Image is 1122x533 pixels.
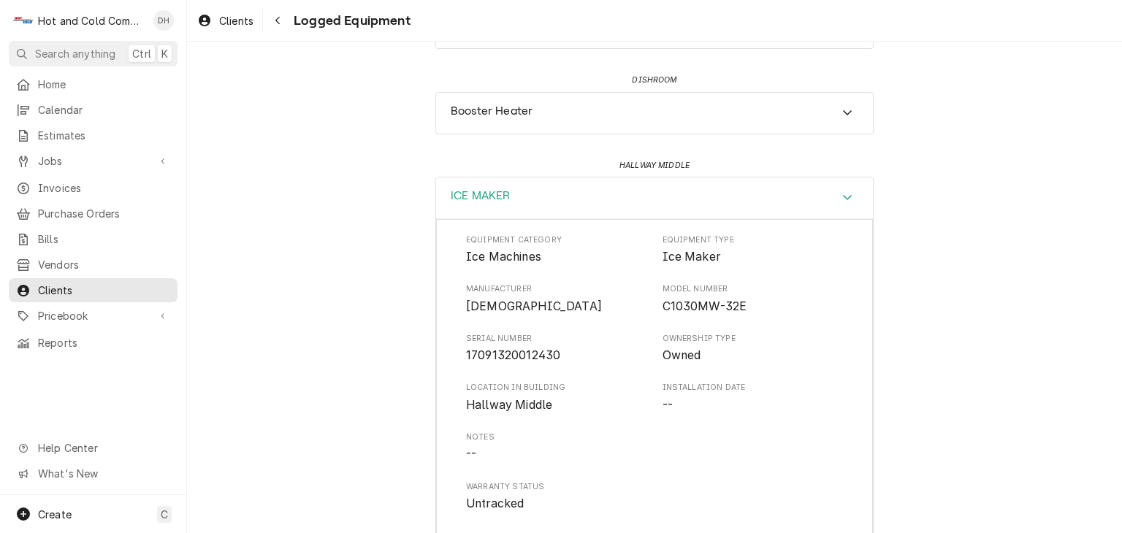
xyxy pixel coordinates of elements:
div: Equipment Type [663,234,844,266]
div: Installation Date [663,382,844,413]
a: Bills [9,227,178,251]
span: 17091320012430 [466,348,560,362]
span: Equipment Type [663,234,844,246]
span: Ownership Type [663,333,844,345]
div: hallway middle [619,160,690,172]
span: Owned [663,348,701,362]
div: DH [153,10,174,31]
span: -- [466,447,476,461]
span: Ice Maker [663,250,720,264]
span: Manufacturer [466,283,647,295]
a: Go to What's New [9,461,178,486]
a: Go to Help Center [9,436,178,460]
span: Ice Machines [466,250,541,264]
span: Home [38,77,170,92]
span: Calendar [38,102,170,118]
div: Accordion Header [436,93,873,134]
span: Location in Building [466,396,647,414]
a: Home [9,72,178,96]
a: Purchase Orders [9,202,178,226]
span: Invoices [38,180,170,196]
div: dishroom [632,74,676,86]
button: Accordion Details Expand Trigger [436,93,873,134]
div: Hot and Cold Commercial Kitchens, Inc. [38,13,145,28]
span: Jobs [38,153,148,169]
div: Hot and Cold Commercial Kitchens, Inc.'s Avatar [13,10,34,31]
span: [DEMOGRAPHIC_DATA] [466,299,602,313]
span: Model Number [663,283,844,295]
button: Search anythingCtrlK [9,41,178,66]
div: Warranty Status [466,481,843,513]
div: Manufacturer [466,283,647,315]
button: Navigate back [266,9,289,32]
span: Create [38,508,72,521]
span: Purchase Orders [38,206,170,221]
span: Estimates [38,128,170,143]
span: -- [663,398,673,412]
span: Installation Date [663,396,844,414]
span: C1030MW-32E [663,299,747,313]
span: Ctrl [132,46,151,61]
span: Untracked [466,496,524,510]
button: Accordion Details Expand Trigger [436,177,873,219]
span: Logged Equipment [289,11,411,31]
span: K [161,46,168,61]
span: Pricebook [38,308,148,323]
div: Ownership Type [663,333,844,364]
span: Warranty Status [466,495,843,513]
div: Serial Number [466,333,647,364]
div: Notes [466,432,843,463]
span: Warranty Status [466,481,843,493]
span: Equipment Type [663,248,844,266]
span: Help Center [38,440,169,456]
a: Clients [9,278,178,302]
a: Go to Jobs [9,149,178,173]
span: Clients [219,13,253,28]
div: Daryl Harris's Avatar [153,10,174,31]
span: Clients [38,283,170,298]
div: H [13,10,34,31]
span: Serial Number [466,333,647,345]
h3: Booster Heater [451,104,533,118]
span: Ownership Type [663,347,844,364]
span: Vendors [38,257,170,272]
span: Manufacturer [466,298,647,315]
span: What's New [38,466,169,481]
span: Installation Date [663,382,844,394]
span: Hallway Middle [466,398,552,412]
span: Equipment Category [466,234,647,246]
span: Notes [466,445,843,463]
span: Location in Building [466,382,647,394]
a: Vendors [9,253,178,277]
span: Reports [38,335,170,350]
a: Estimates [9,123,178,147]
span: Serial Number [466,347,647,364]
a: Reports [9,331,178,355]
h3: ICE MAKER [451,189,510,203]
div: Booster Heater [435,92,874,134]
span: Search anything [35,46,115,61]
div: Model Number [663,283,844,315]
a: Invoices [9,176,178,200]
div: Equipment Display [466,234,843,513]
div: Accordion Header [436,177,873,219]
a: Go to Pricebook [9,304,178,328]
span: Model Number [663,298,844,315]
span: Equipment Category [466,248,647,266]
span: Notes [466,432,843,443]
a: Clients [191,9,259,33]
div: Location in Building [466,382,647,413]
span: Bills [38,231,170,247]
span: C [161,507,168,522]
div: Equipment Category [466,234,647,266]
a: Calendar [9,98,178,122]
